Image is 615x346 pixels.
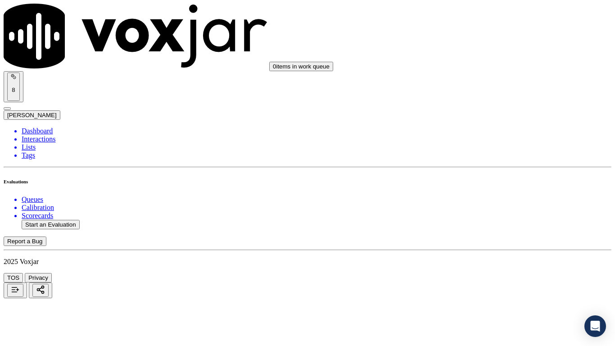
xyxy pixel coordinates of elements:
[4,110,60,120] button: [PERSON_NAME]
[4,179,611,184] h6: Evaluations
[22,127,611,135] a: Dashboard
[22,204,611,212] a: Calibration
[22,196,611,204] a: Queues
[584,315,606,337] div: Open Intercom Messenger
[4,4,267,68] img: voxjar logo
[4,71,23,102] button: 8
[4,258,611,266] p: 2025 Voxjar
[7,112,57,118] span: [PERSON_NAME]
[22,220,80,229] button: Start an Evaluation
[22,143,611,151] a: Lists
[7,73,20,101] button: 8
[4,237,46,246] button: Report a Bug
[269,62,333,71] button: 0items in work queue
[4,273,23,282] button: TOS
[22,135,611,143] a: Interactions
[11,86,16,93] p: 8
[25,273,52,282] button: Privacy
[22,151,611,159] a: Tags
[22,212,611,220] a: Scorecards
